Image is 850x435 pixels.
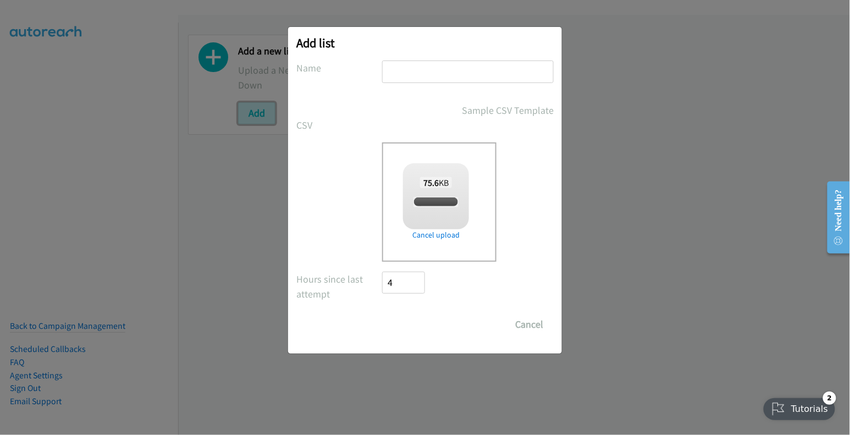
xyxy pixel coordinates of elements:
[296,272,382,301] label: Hours since last attempt
[423,177,439,188] strong: 75.6
[505,313,554,335] button: Cancel
[420,177,452,188] span: KB
[403,229,469,241] a: Cancel upload
[819,174,850,261] iframe: Resource Center
[413,197,458,207] span: split_1(1).csv
[757,387,842,427] iframe: Checklist
[296,118,382,133] label: CSV
[462,103,554,118] a: Sample CSV Template
[296,60,382,75] label: Name
[296,35,554,51] h2: Add list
